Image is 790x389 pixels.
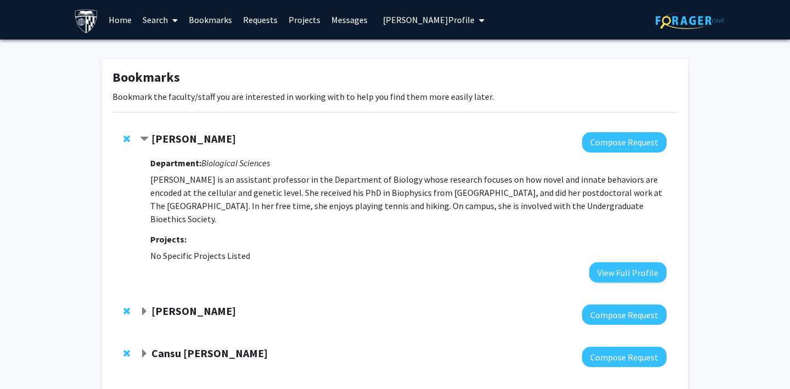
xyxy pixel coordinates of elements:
p: [PERSON_NAME] is an assistant professor in the Department of Biology whose research focuses on ho... [150,173,667,225]
span: No Specific Projects Listed [150,250,250,261]
img: ForagerOne Logo [656,12,724,29]
strong: [PERSON_NAME] [151,304,236,318]
i: Biological Sciences [201,157,270,168]
strong: Department: [150,157,201,168]
span: Remove Jill Doe from bookmarks [123,134,130,143]
h1: Bookmarks [112,70,678,86]
span: Contract Jill Doe Bookmark [140,135,149,144]
button: View Full Profile [589,262,667,283]
img: Demo University Logo [74,9,99,33]
span: Expand Christine Brodsky Bookmark [140,307,149,316]
a: Messages [326,1,373,39]
span: Expand Cansu Agca Bookmark [140,349,149,358]
a: Bookmarks [183,1,238,39]
span: [PERSON_NAME] Profile [383,14,475,25]
a: Search [137,1,183,39]
button: Compose Request to Jill Doe [582,132,667,153]
strong: Cansu [PERSON_NAME] [151,346,268,360]
strong: Projects: [150,234,187,245]
a: Requests [238,1,283,39]
a: Home [103,1,137,39]
strong: [PERSON_NAME] [151,132,236,145]
p: Bookmark the faculty/staff you are interested in working with to help you find them more easily l... [112,90,678,103]
a: Projects [283,1,326,39]
button: Compose Request to Christine Brodsky [582,305,667,325]
button: Compose Request to Cansu Agca [582,347,667,367]
span: Remove Cansu Agca from bookmarks [123,349,130,358]
iframe: Chat [8,340,47,381]
span: Remove Christine Brodsky from bookmarks [123,307,130,315]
